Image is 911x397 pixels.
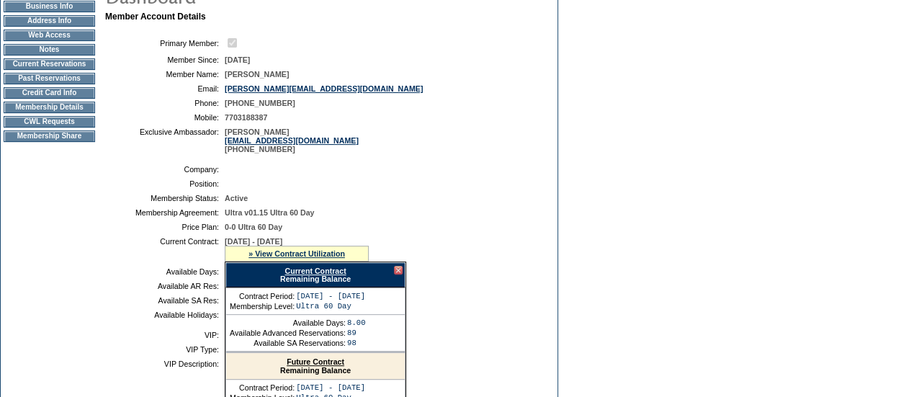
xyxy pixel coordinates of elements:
[4,44,95,55] td: Notes
[111,345,219,354] td: VIP Type:
[4,87,95,99] td: Credit Card Info
[4,58,95,70] td: Current Reservations
[296,302,365,311] td: Ultra 60 Day
[111,55,219,64] td: Member Since:
[111,237,219,262] td: Current Contract:
[347,329,366,337] td: 89
[4,102,95,113] td: Membership Details
[4,130,95,142] td: Membership Share
[111,360,219,368] td: VIP Description:
[111,208,219,217] td: Membership Agreement:
[111,311,219,319] td: Available Holidays:
[111,99,219,107] td: Phone:
[111,223,219,231] td: Price Plan:
[4,1,95,12] td: Business Info
[230,292,295,300] td: Contract Period:
[248,249,345,258] a: » View Contract Utilization
[111,84,219,93] td: Email:
[225,136,359,145] a: [EMAIL_ADDRESS][DOMAIN_NAME]
[347,318,366,327] td: 8.00
[225,237,282,246] span: [DATE] - [DATE]
[225,99,295,107] span: [PHONE_NUMBER]
[225,262,405,287] div: Remaining Balance
[4,116,95,128] td: CWL Requests
[230,318,346,327] td: Available Days:
[111,113,219,122] td: Mobile:
[111,331,219,339] td: VIP:
[111,70,219,79] td: Member Name:
[111,165,219,174] td: Company:
[111,194,219,202] td: Membership Status:
[105,12,206,22] b: Member Account Details
[287,357,344,366] a: Future Contract
[111,36,219,50] td: Primary Member:
[4,30,95,41] td: Web Access
[296,292,365,300] td: [DATE] - [DATE]
[230,302,295,311] td: Membership Level:
[111,282,219,290] td: Available AR Res:
[4,15,95,27] td: Address Info
[230,339,346,347] td: Available SA Reservations:
[225,84,423,93] a: [PERSON_NAME][EMAIL_ADDRESS][DOMAIN_NAME]
[225,128,359,153] span: [PERSON_NAME] [PHONE_NUMBER]
[230,383,295,392] td: Contract Period:
[225,70,289,79] span: [PERSON_NAME]
[225,55,250,64] span: [DATE]
[296,383,365,392] td: [DATE] - [DATE]
[225,113,267,122] span: 7703188387
[111,267,219,276] td: Available Days:
[225,223,282,231] span: 0-0 Ultra 60 Day
[4,73,95,84] td: Past Reservations
[111,296,219,305] td: Available SA Res:
[226,353,405,380] div: Remaining Balance
[284,267,346,275] a: Current Contract
[225,208,314,217] span: Ultra v01.15 Ultra 60 Day
[111,128,219,153] td: Exclusive Ambassador:
[225,194,248,202] span: Active
[347,339,366,347] td: 98
[111,179,219,188] td: Position:
[230,329,346,337] td: Available Advanced Reservations:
